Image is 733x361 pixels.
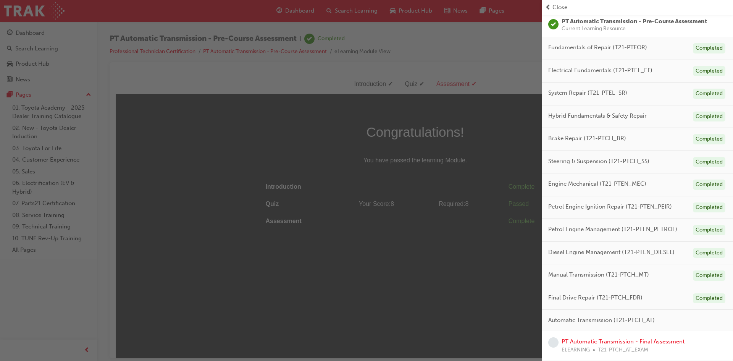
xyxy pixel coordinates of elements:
[548,19,559,29] span: learningRecordVerb_COMPLETE-icon
[548,89,627,97] span: System Repair (T21-PTEL_SR)
[598,346,648,355] span: T21-PTCH_AT_EXAM
[693,66,725,76] div: Completed
[147,104,229,121] td: Introduction
[548,316,655,325] span: Automatic Transmission (T21-PTCH_AT)
[243,126,278,133] span: Your Score: 8
[147,81,452,92] span: You have passed the learning Module.
[693,225,725,235] div: Completed
[548,293,643,302] span: Final Drive Repair (T21-PTCH_FDR)
[562,346,590,355] span: ELEARNING
[393,141,449,152] div: Complete
[548,66,652,75] span: Electrical Fundamentals (T21-PTEL_EF)
[315,4,367,15] div: Assessment
[562,18,707,25] span: PT Automatic Transmission - Pre-Course Assessment
[323,126,353,133] span: Required: 8
[693,270,725,281] div: Completed
[548,180,646,188] span: Engine Mechanical (T21-PTEN_MEC)
[693,202,725,213] div: Completed
[545,3,730,12] button: prev-iconClose
[548,248,675,257] span: Diesel Engine Management (T21-PTEN_DIESEL)
[693,293,725,304] div: Completed
[548,43,647,52] span: Fundamentals of Repair (T21-PTFOR)
[548,157,649,166] span: Steering & Suspension (T21-PTCH_SS)
[147,138,229,155] td: Assessment
[548,225,677,234] span: Petrol Engine Management (T21-PTEN_PETROL)
[147,121,229,138] td: Quiz
[393,107,449,118] div: Complete
[562,338,685,345] a: PT Automatic Transmission - Final Assessment
[562,26,707,31] span: Current Learning Resource
[548,202,672,211] span: Petrol Engine Ignition Repair (T21-PTEN_PEIR)
[545,3,551,12] span: prev-icon
[693,112,725,122] div: Completed
[552,3,567,12] span: Close
[693,134,725,144] div: Completed
[147,47,452,69] span: Congratulations!
[548,134,626,143] span: Brake Repair (T21-PTCH_BR)
[232,4,283,15] div: Introduction
[693,180,725,190] div: Completed
[693,89,725,99] div: Completed
[693,248,725,258] div: Completed
[548,270,649,279] span: Manual Transmission (T21-PTCH_MT)
[548,112,647,120] span: Hybrid Fundamentals & Safety Repair
[393,124,449,135] div: Passed
[548,337,559,348] span: learningRecordVerb_NONE-icon
[693,43,725,53] div: Completed
[693,157,725,167] div: Completed
[283,4,315,15] div: Quiz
